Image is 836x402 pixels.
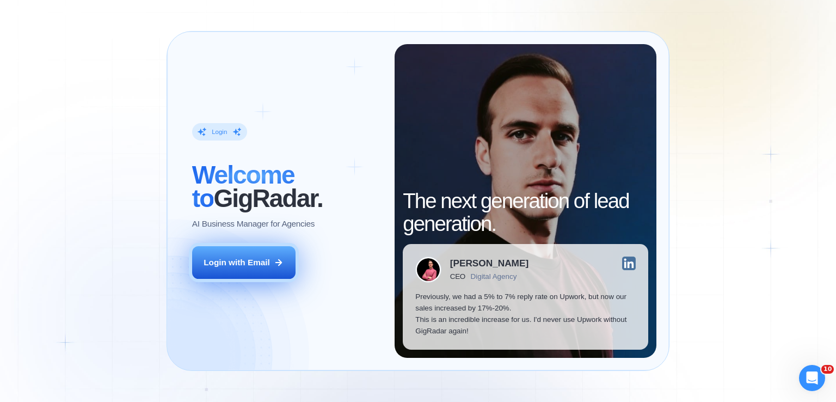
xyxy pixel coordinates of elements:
div: Login with Email [204,257,270,268]
span: 10 [821,365,834,374]
p: AI Business Manager for Agencies [192,218,315,229]
span: Welcome to [192,161,294,212]
iframe: Intercom live chat [799,365,825,391]
div: CEO [450,272,465,281]
button: Login with Email [192,246,296,279]
h2: The next generation of lead generation. [403,190,648,235]
div: Digital Agency [471,272,517,281]
p: Previously, we had a 5% to 7% reply rate on Upwork, but now our sales increased by 17%-20%. This ... [415,291,636,337]
div: Login [212,128,227,136]
div: [PERSON_NAME] [450,259,528,268]
h2: ‍ GigRadar. [192,163,382,209]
